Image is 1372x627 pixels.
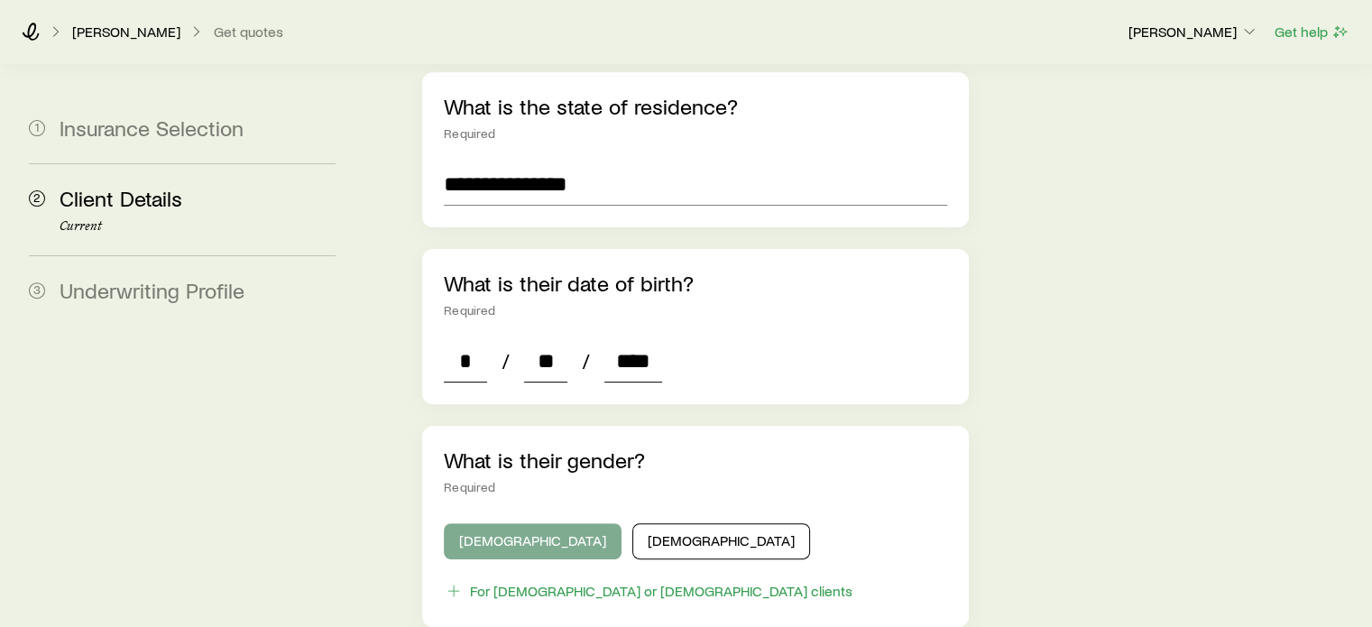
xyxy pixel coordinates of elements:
span: 2 [29,190,45,207]
p: What is their gender? [444,447,946,473]
div: Required [444,126,946,141]
p: What is the state of residence? [444,94,946,119]
div: For [DEMOGRAPHIC_DATA] or [DEMOGRAPHIC_DATA] clients [470,582,852,600]
p: [PERSON_NAME] [72,23,180,41]
div: Required [444,480,946,494]
span: 3 [29,282,45,299]
p: What is their date of birth? [444,271,946,296]
p: Current [60,219,336,234]
button: [DEMOGRAPHIC_DATA] [632,523,810,559]
div: Required [444,303,946,318]
span: 1 [29,120,45,136]
span: Client Details [60,185,182,211]
p: [PERSON_NAME] [1128,23,1258,41]
span: / [575,348,597,373]
button: [DEMOGRAPHIC_DATA] [444,523,622,559]
span: Underwriting Profile [60,277,244,303]
button: Get quotes [213,23,284,41]
button: Get help [1274,22,1350,42]
span: Insurance Selection [60,115,244,141]
button: [PERSON_NAME] [1128,22,1259,43]
span: / [494,348,517,373]
button: For [DEMOGRAPHIC_DATA] or [DEMOGRAPHIC_DATA] clients [444,581,853,602]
